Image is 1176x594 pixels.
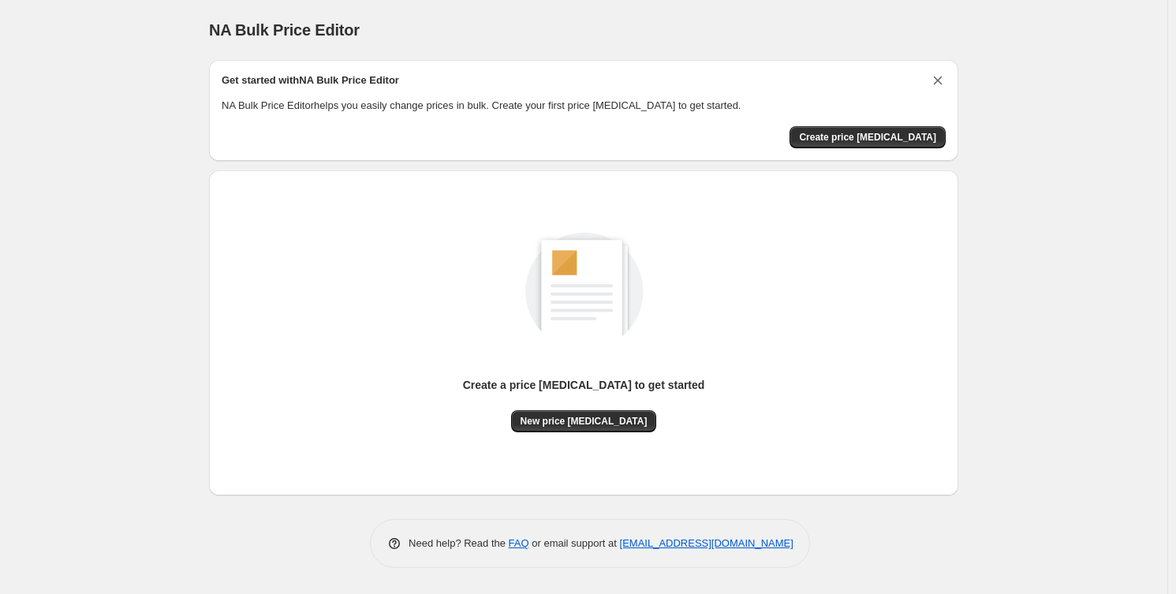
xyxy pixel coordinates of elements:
[521,415,648,428] span: New price [MEDICAL_DATA]
[790,126,946,148] button: Create price change job
[511,410,657,432] button: New price [MEDICAL_DATA]
[409,537,509,549] span: Need help? Read the
[799,131,936,144] span: Create price [MEDICAL_DATA]
[509,537,529,549] a: FAQ
[222,73,399,88] h2: Get started with NA Bulk Price Editor
[529,537,620,549] span: or email support at
[209,21,360,39] span: NA Bulk Price Editor
[463,377,705,393] p: Create a price [MEDICAL_DATA] to get started
[222,98,946,114] p: NA Bulk Price Editor helps you easily change prices in bulk. Create your first price [MEDICAL_DAT...
[620,537,793,549] a: [EMAIL_ADDRESS][DOMAIN_NAME]
[930,73,946,88] button: Dismiss card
